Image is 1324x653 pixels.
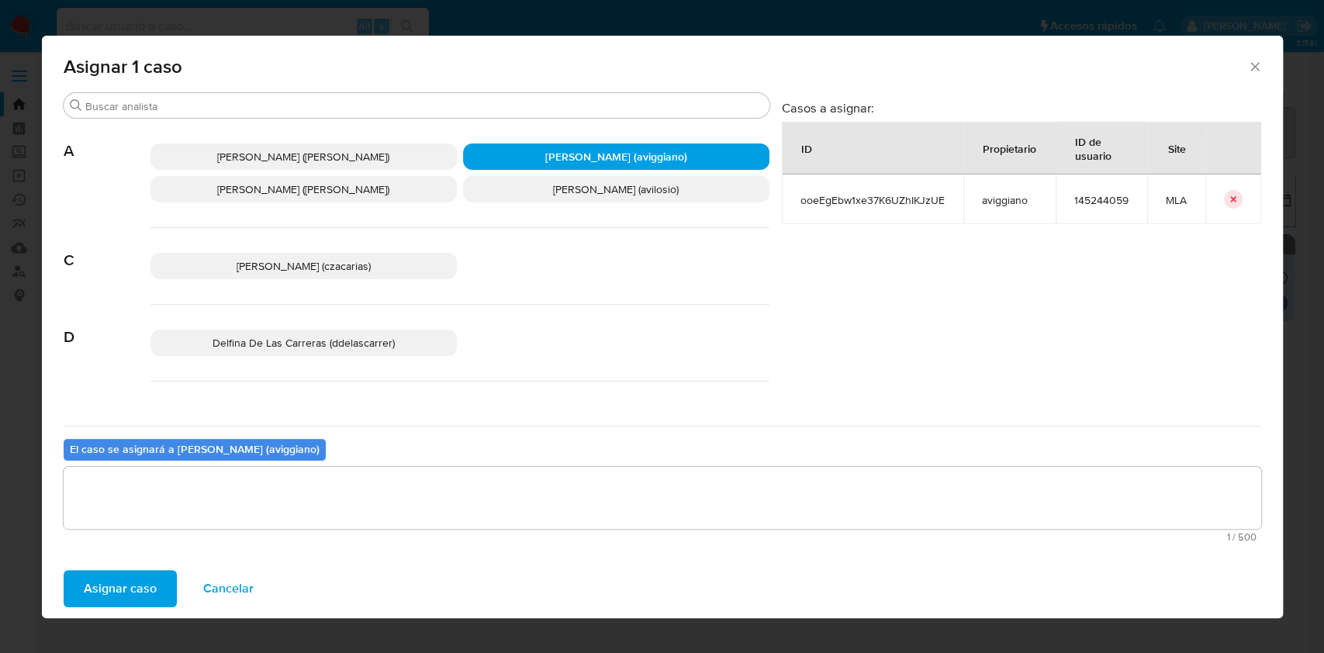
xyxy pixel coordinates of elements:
[150,253,457,279] div: [PERSON_NAME] (czacarias)
[237,258,371,274] span: [PERSON_NAME] (czacarias)
[964,130,1055,167] div: Propietario
[463,143,769,170] div: [PERSON_NAME] (aviggiano)
[150,143,457,170] div: [PERSON_NAME] ([PERSON_NAME])
[64,305,150,347] span: D
[1166,193,1187,207] span: MLA
[463,176,769,202] div: [PERSON_NAME] (avilosio)
[800,193,945,207] span: ooeEgEbw1xe37K6UZhIKJzUE
[1074,193,1129,207] span: 145244059
[70,99,82,112] button: Buscar
[183,570,274,607] button: Cancelar
[64,570,177,607] button: Asignar caso
[545,149,687,164] span: [PERSON_NAME] (aviggiano)
[1149,130,1205,167] div: Site
[1056,123,1146,174] div: ID de usuario
[553,181,679,197] span: [PERSON_NAME] (avilosio)
[1224,190,1243,209] button: icon-button
[213,335,395,351] span: Delfina De Las Carreras (ddelascarrer)
[64,119,150,161] span: A
[203,572,254,606] span: Cancelar
[64,228,150,270] span: C
[782,100,1261,116] h3: Casos a asignar:
[68,532,1257,542] span: Máximo 500 caracteres
[217,149,389,164] span: [PERSON_NAME] ([PERSON_NAME])
[85,99,763,113] input: Buscar analista
[982,193,1037,207] span: aviggiano
[783,130,831,167] div: ID
[217,181,389,197] span: [PERSON_NAME] ([PERSON_NAME])
[150,176,457,202] div: [PERSON_NAME] ([PERSON_NAME])
[42,36,1283,618] div: assign-modal
[150,330,457,356] div: Delfina De Las Carreras (ddelascarrer)
[1247,59,1261,73] button: Cerrar ventana
[70,441,320,457] b: El caso se asignará a [PERSON_NAME] (aviggiano)
[64,382,150,423] span: E
[84,572,157,606] span: Asignar caso
[64,57,1248,76] span: Asignar 1 caso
